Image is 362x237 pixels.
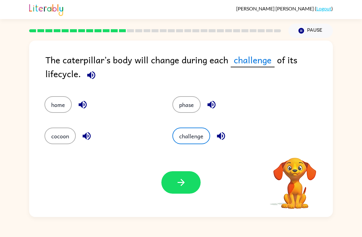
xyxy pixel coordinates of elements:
div: ( ) [236,6,333,11]
button: phase [172,96,201,113]
img: Literably [29,2,63,16]
button: challenge [172,128,210,144]
button: Pause [288,24,333,38]
a: Logout [316,6,331,11]
span: [PERSON_NAME] [PERSON_NAME] [236,6,315,11]
span: challenge [231,53,275,67]
button: cocoon [44,128,76,144]
div: The caterpillar’s body will change during each of its lifecycle. [45,53,333,84]
video: Your browser must support playing .mp4 files to use Literably. Please try using another browser. [264,148,325,210]
button: home [44,96,72,113]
